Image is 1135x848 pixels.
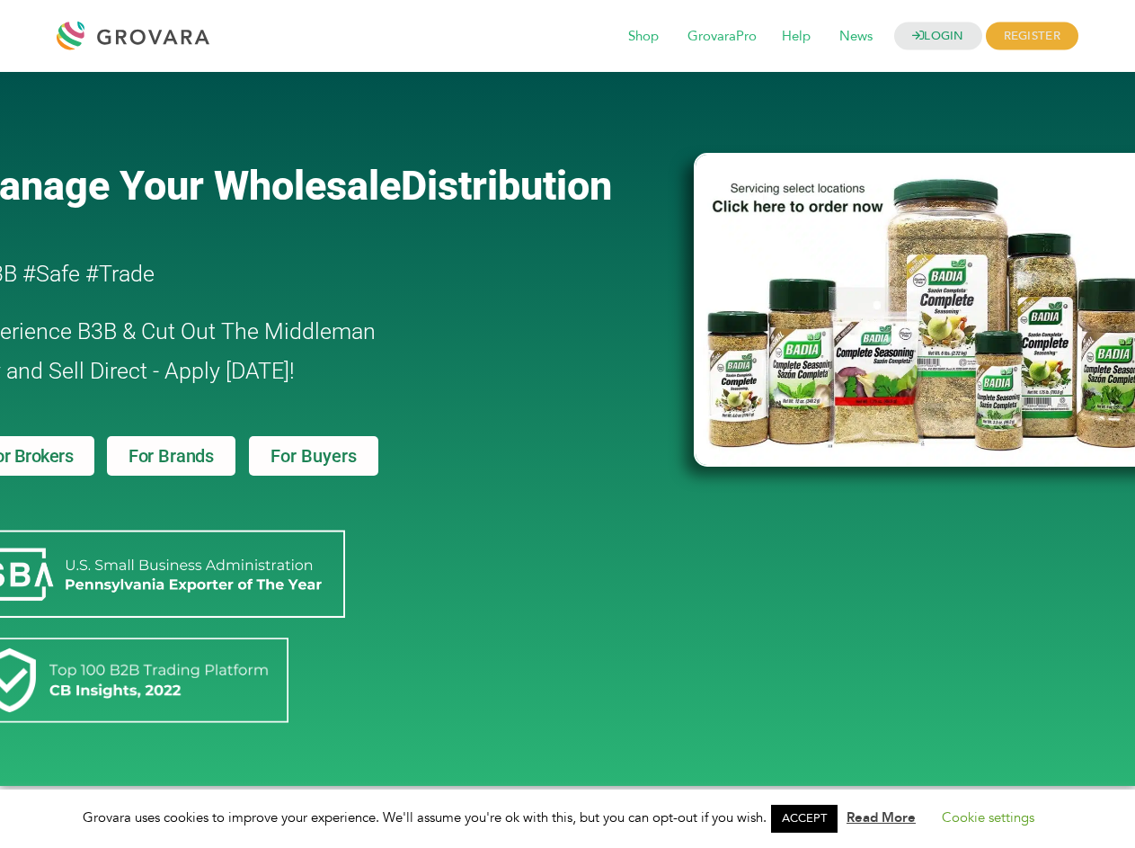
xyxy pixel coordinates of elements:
[769,20,823,54] span: Help
[942,808,1034,826] a: Cookie settings
[616,20,671,54] span: Shop
[827,20,885,54] span: News
[249,436,378,476] a: For Buyers
[769,27,823,47] a: Help
[83,808,1052,826] span: Grovara uses cookies to improve your experience. We'll assume you're ok with this, but you can op...
[675,20,769,54] span: GrovaraPro
[675,27,769,47] a: GrovaraPro
[986,22,1078,50] span: REGISTER
[894,22,982,50] a: LOGIN
[129,447,214,465] span: For Brands
[771,805,838,833] a: ACCEPT
[616,27,671,47] a: Shop
[270,447,357,465] span: For Buyers
[107,436,235,476] a: For Brands
[401,162,612,210] span: Distribution
[827,27,885,47] a: News
[847,808,916,826] a: Read More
